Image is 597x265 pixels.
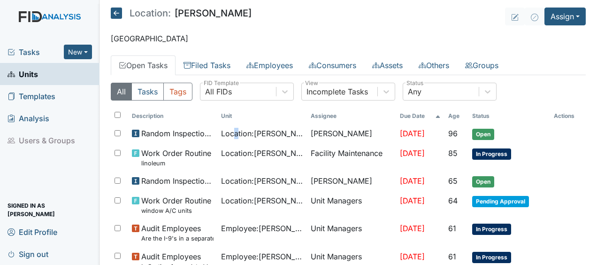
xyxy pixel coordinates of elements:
th: Actions [550,108,586,124]
span: 64 [448,196,458,205]
span: Open [472,129,494,140]
button: Tags [163,83,192,101]
span: Sign out [8,247,48,261]
span: Analysis [8,111,49,125]
div: Any [408,86,421,97]
span: Location : [PERSON_NAME] [221,195,303,206]
span: [DATE] [400,129,425,138]
div: Incomplete Tasks [306,86,368,97]
span: In Progress [472,252,511,263]
small: window A/C units [141,206,211,215]
span: Templates [8,89,55,103]
span: Location : [PERSON_NAME] [221,148,303,159]
a: Consumers [301,55,364,75]
span: [DATE] [400,148,425,158]
td: [PERSON_NAME] [307,124,396,144]
div: All FIDs [205,86,232,97]
span: [DATE] [400,176,425,186]
span: Random Inspection for Evening [141,175,214,187]
small: linoleum [141,159,211,168]
span: Work Order Routine linoleum [141,148,211,168]
th: Toggle SortBy [468,108,550,124]
th: Toggle SortBy [217,108,306,124]
td: Unit Managers [307,219,396,247]
span: Edit Profile [8,225,57,239]
span: Random Inspection for Afternoon [141,128,214,139]
td: [PERSON_NAME] [307,171,396,191]
span: In Progress [472,224,511,235]
a: Others [411,55,457,75]
span: Audit Employees Are the I-9's in a separate binder filed in alphabetical order be last name? [141,223,214,243]
span: Location : [PERSON_NAME] [221,128,303,139]
a: Tasks [8,47,64,58]
span: [DATE] [400,224,425,233]
span: [DATE] [400,196,425,205]
span: Units [8,67,38,81]
a: Assets [364,55,411,75]
small: Are the I-9's in a separate binder filed in alphabetical order be last name? [141,234,214,243]
span: Open [472,176,494,187]
span: 65 [448,176,458,186]
span: Location : [PERSON_NAME] [221,175,303,187]
a: Employees [238,55,301,75]
span: [DATE] [400,252,425,261]
td: Unit Managers [307,191,396,219]
span: Signed in as [PERSON_NAME] [8,203,92,217]
th: Toggle SortBy [396,108,444,124]
span: 61 [448,224,456,233]
div: Type filter [111,83,192,101]
span: In Progress [472,148,511,160]
button: New [64,45,92,59]
th: Assignee [307,108,396,124]
td: Facility Maintenance [307,144,396,171]
a: Filed Tasks [176,55,238,75]
button: Assign [544,8,586,25]
a: Open Tasks [111,55,176,75]
span: 85 [448,148,458,158]
span: Work Order Routine window A/C units [141,195,211,215]
span: Employee : [PERSON_NAME] [221,251,303,262]
span: Location: [130,8,171,18]
span: Employee : [PERSON_NAME] [221,223,303,234]
th: Toggle SortBy [444,108,468,124]
h5: [PERSON_NAME] [111,8,252,19]
button: Tasks [131,83,164,101]
a: Groups [457,55,506,75]
span: 61 [448,252,456,261]
button: All [111,83,132,101]
input: Toggle All Rows Selected [115,112,121,118]
span: Pending Approval [472,196,529,207]
p: [GEOGRAPHIC_DATA] [111,33,586,44]
span: 96 [448,129,458,138]
th: Toggle SortBy [128,108,217,124]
